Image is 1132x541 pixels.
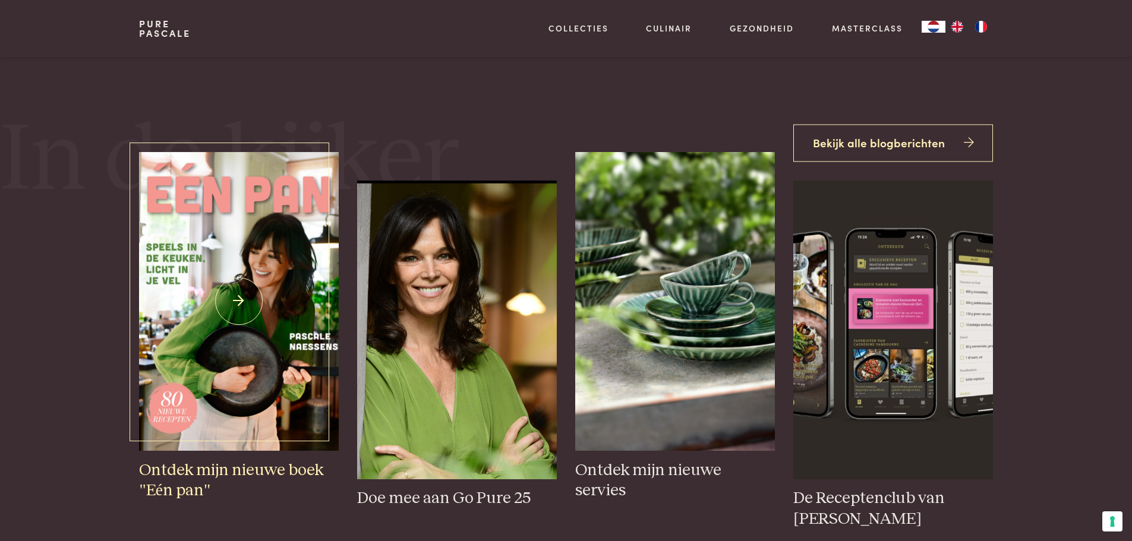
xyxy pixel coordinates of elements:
a: Culinair [646,22,692,34]
a: NL [922,21,945,33]
h3: De Receptenclub van [PERSON_NAME] [793,488,992,529]
a: Masterclass [832,22,903,34]
img: één pan - voorbeeldcover [139,152,338,451]
a: groen_servies_23 Ontdek mijn nieuwe servies [575,152,774,501]
a: FR [969,21,993,33]
a: PurePascale [139,19,191,38]
div: Language [922,21,945,33]
aside: Language selected: Nederlands [922,21,993,33]
a: EN [945,21,969,33]
a: Bekijk alle blogberichten [793,124,992,162]
img: groen_servies_23 [575,152,774,451]
a: pascale_foto Doe mee aan Go Pure 25 [357,181,556,509]
img: iPhone 13 Pro Mockup front and side view [793,181,992,479]
a: Collecties [548,22,608,34]
a: één pan - voorbeeldcover Ontdek mijn nieuwe boek "Eén pan" [139,152,338,501]
h3: Ontdek mijn nieuwe boek "Eén pan" [139,460,338,501]
img: pascale_foto [357,181,556,479]
h3: Doe mee aan Go Pure 25 [357,488,556,509]
button: Uw voorkeuren voor toestemming voor trackingtechnologieën [1102,511,1122,531]
a: Gezondheid [730,22,794,34]
h3: Ontdek mijn nieuwe servies [575,460,774,501]
ul: Language list [945,21,993,33]
a: iPhone 13 Pro Mockup front and side view De Receptenclub van [PERSON_NAME] [793,181,992,530]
